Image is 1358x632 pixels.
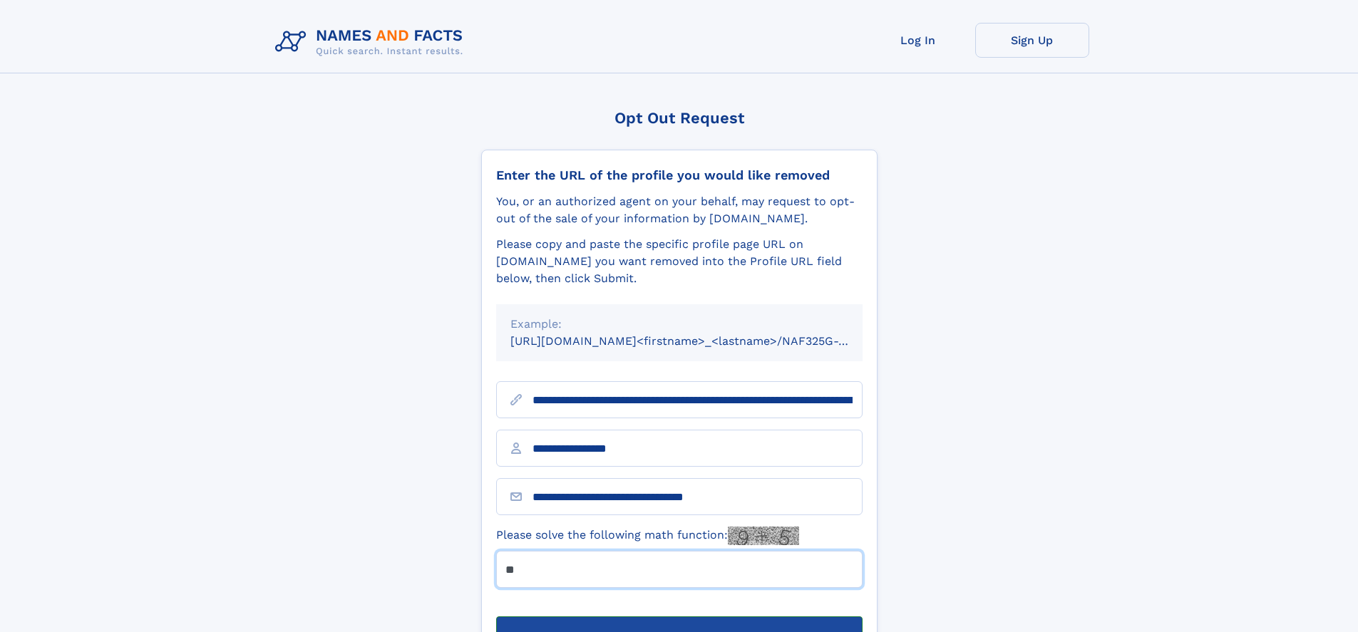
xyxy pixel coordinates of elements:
[975,23,1089,58] a: Sign Up
[496,193,863,227] div: You, or an authorized agent on your behalf, may request to opt-out of the sale of your informatio...
[861,23,975,58] a: Log In
[481,109,878,127] div: Opt Out Request
[269,23,475,61] img: Logo Names and Facts
[510,334,890,348] small: [URL][DOMAIN_NAME]<firstname>_<lastname>/NAF325G-xxxxxxxx
[496,527,799,545] label: Please solve the following math function:
[510,316,848,333] div: Example:
[496,236,863,287] div: Please copy and paste the specific profile page URL on [DOMAIN_NAME] you want removed into the Pr...
[496,167,863,183] div: Enter the URL of the profile you would like removed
